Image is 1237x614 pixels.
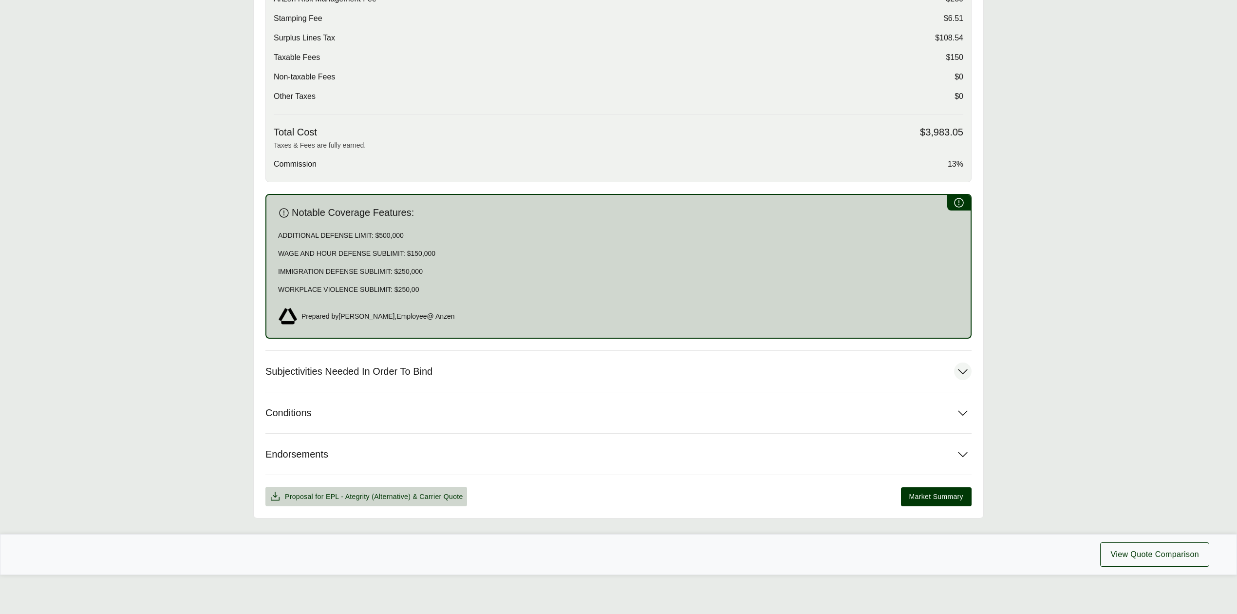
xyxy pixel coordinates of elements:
[274,71,335,83] span: Non-taxable Fees
[935,32,963,44] span: $108.54
[274,158,317,170] span: Commission
[285,492,463,502] span: Proposal for
[265,448,328,460] span: Endorsements
[955,71,963,83] span: $0
[901,487,972,506] button: Market Summary
[412,493,463,500] span: & Carrier Quote
[944,13,963,24] span: $6.51
[274,52,320,63] span: Taxable Fees
[278,285,959,295] p: WORKPLACE VIOLENCE SUBLIMIT: $250,00
[274,91,316,102] span: Other Taxes
[278,267,959,277] p: IMMIGRATION DEFENSE SUBLIMIT: $250,000
[278,249,959,259] p: WAGE AND HOUR DEFENSE SUBLIMIT: $150,000
[265,487,467,506] button: Proposal for EPL - Ategrity (Alternative) & Carrier Quote
[1100,542,1209,567] button: View Quote Comparison
[326,493,411,500] span: EPL - Ategrity (Alternative)
[292,207,414,219] span: Notable Coverage Features:
[278,230,959,241] p: ADDITIONAL DEFENSE LIMIT: $500,000
[274,32,335,44] span: Surplus Lines Tax
[265,365,432,378] span: Subjectivities Needed In Order To Bind
[948,158,963,170] span: 13%
[1110,549,1199,560] span: View Quote Comparison
[946,52,963,63] span: $150
[909,492,963,502] span: Market Summary
[274,126,317,138] span: Total Cost
[265,351,972,392] button: Subjectivities Needed In Order To Bind
[301,311,455,322] span: Prepared by [PERSON_NAME] , Employee @ Anzen
[274,140,963,151] p: Taxes & Fees are fully earned.
[920,126,963,138] span: $3,983.05
[274,13,322,24] span: Stamping Fee
[955,91,963,102] span: $0
[265,407,312,419] span: Conditions
[265,434,972,475] button: Endorsements
[265,392,972,433] button: Conditions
